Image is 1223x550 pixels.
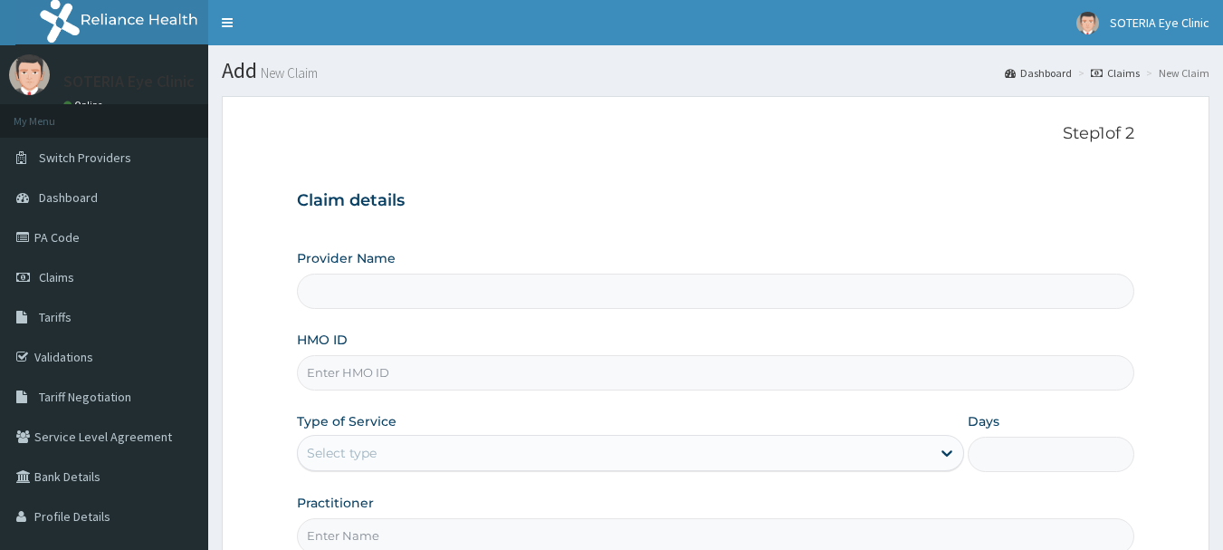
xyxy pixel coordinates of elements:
[297,412,397,430] label: Type of Service
[297,191,1135,211] h3: Claim details
[39,189,98,206] span: Dashboard
[257,66,318,80] small: New Claim
[1005,65,1072,81] a: Dashboard
[63,99,107,111] a: Online
[297,249,396,267] label: Provider Name
[39,150,131,166] span: Switch Providers
[307,444,377,462] div: Select type
[297,355,1135,391] input: Enter HMO ID
[968,412,999,430] label: Days
[1110,14,1209,31] span: SOTERIA Eye Clinic
[1076,12,1099,34] img: User Image
[297,494,374,512] label: Practitioner
[9,54,50,95] img: User Image
[297,124,1135,144] p: Step 1 of 2
[39,389,131,405] span: Tariff Negotiation
[1142,65,1209,81] li: New Claim
[39,309,72,325] span: Tariffs
[63,73,195,90] p: SOTERIA Eye Clinic
[39,269,74,285] span: Claims
[297,331,348,349] label: HMO ID
[1091,65,1140,81] a: Claims
[222,59,1209,82] h1: Add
